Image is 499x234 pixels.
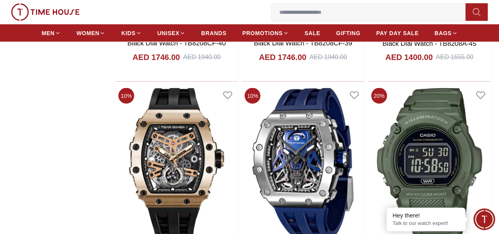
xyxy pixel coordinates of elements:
h4: AED 1746.00 [133,52,180,63]
span: UNISEX [157,29,179,37]
div: AED 1555.00 [436,52,473,62]
span: GIFTING [336,29,361,37]
div: Chat Widget [473,208,495,230]
span: BRANDS [201,29,226,37]
a: TSAR BOMBA Men's Automatic Black Dial Watch - TB8208A-45 [382,30,477,47]
span: BAGS [434,29,451,37]
a: MEN [41,26,60,40]
a: KIDS [121,26,141,40]
a: SALE [305,26,320,40]
img: ... [11,4,80,21]
div: Hey there! [392,212,460,219]
span: MEN [41,29,54,37]
h4: AED 1400.00 [385,52,433,63]
span: PROMOTIONS [242,29,283,37]
div: AED 1940.00 [309,52,347,62]
span: 10 % [245,88,260,104]
a: PROMOTIONS [242,26,289,40]
span: WOMEN [77,29,100,37]
a: GIFTING [336,26,361,40]
a: UNISEX [157,26,185,40]
a: BRANDS [201,26,226,40]
span: SALE [305,29,320,37]
a: PAY DAY SALE [376,26,419,40]
div: AED 1940.00 [183,52,221,62]
p: Talk to our watch expert! [392,220,460,227]
a: BAGS [434,26,457,40]
span: 20 % [371,88,387,104]
span: 10 % [118,88,134,104]
span: PAY DAY SALE [376,29,419,37]
span: KIDS [121,29,135,37]
a: WOMEN [77,26,106,40]
h4: AED 1746.00 [259,52,306,63]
